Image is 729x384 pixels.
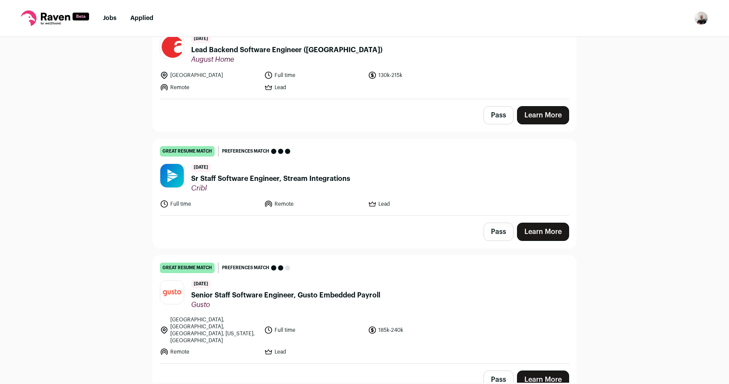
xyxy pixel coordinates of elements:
[368,316,467,344] li: 185k-240k
[153,10,576,99] a: great resume match Preferences match [DATE] Lead Backend Software Engineer ([GEOGRAPHIC_DATA]) Au...
[484,223,514,241] button: Pass
[130,15,153,21] a: Applied
[368,200,467,208] li: Lead
[153,256,576,363] a: great resume match Preferences match [DATE] Senior Staff Software Engineer, Gusto Embedded Payrol...
[160,280,184,304] img: 9c4183336f1d167504ace7f2006b2a092d998119a3dc840d93e37467343fa57b.jpg
[484,106,514,124] button: Pass
[160,316,259,344] li: [GEOGRAPHIC_DATA], [GEOGRAPHIC_DATA], [GEOGRAPHIC_DATA], [US_STATE], [GEOGRAPHIC_DATA]
[160,164,184,187] img: aac85fbee0fd35df2b1d7eceab885039613023d014bee40dd848814b3dafdff0.jpg
[160,35,184,59] img: ba76d35e16f28316e609ed29f3e4759d4e7809603ff6259a672d626ece5cf934.png
[517,106,569,124] a: Learn More
[160,83,259,92] li: Remote
[103,15,116,21] a: Jobs
[191,184,350,193] span: Cribl
[222,264,269,272] span: Preferences match
[160,200,259,208] li: Full time
[368,71,467,80] li: 130k-215k
[264,83,363,92] li: Lead
[160,71,259,80] li: [GEOGRAPHIC_DATA]
[191,55,382,64] span: August Home
[517,223,569,241] a: Learn More
[264,316,363,344] li: Full time
[264,347,363,356] li: Lead
[264,71,363,80] li: Full time
[694,11,708,25] button: Open dropdown
[191,290,380,301] span: Senior Staff Software Engineer, Gusto Embedded Payroll
[191,301,380,309] span: Gusto
[160,263,215,273] div: great resume match
[191,45,382,55] span: Lead Backend Software Engineer ([GEOGRAPHIC_DATA])
[191,280,211,288] span: [DATE]
[694,11,708,25] img: 3585936-medium_jpg
[191,174,350,184] span: Sr Staff Software Engineer, Stream Integrations
[222,147,269,156] span: Preferences match
[191,35,211,43] span: [DATE]
[160,347,259,356] li: Remote
[160,146,215,157] div: great resume match
[153,139,576,215] a: great resume match Preferences match [DATE] Sr Staff Software Engineer, Stream Integrations Cribl...
[264,200,363,208] li: Remote
[191,164,211,172] span: [DATE]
